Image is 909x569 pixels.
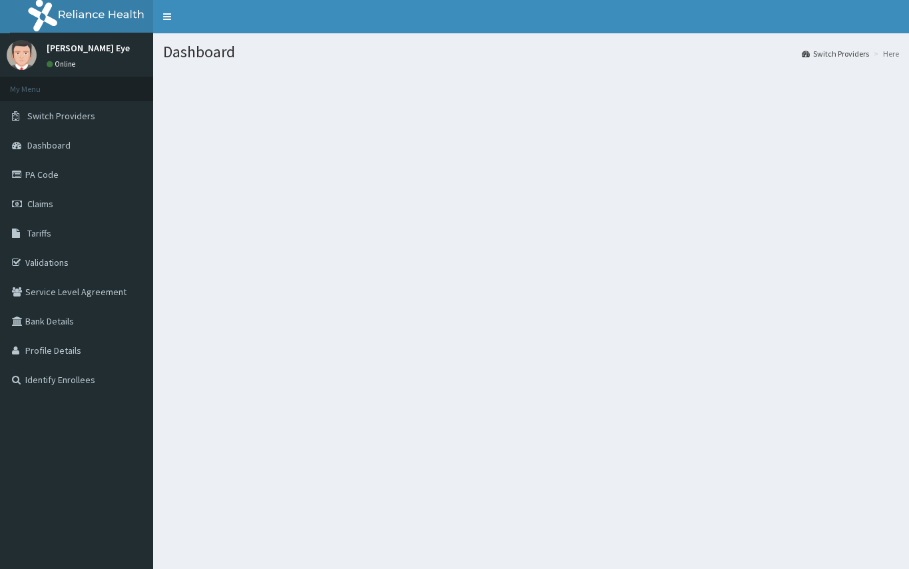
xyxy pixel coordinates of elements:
p: [PERSON_NAME] Eye [47,43,130,53]
a: Switch Providers [802,48,869,59]
h1: Dashboard [163,43,899,61]
span: Claims [27,198,53,210]
img: User Image [7,40,37,70]
span: Dashboard [27,139,71,151]
span: Tariffs [27,227,51,239]
a: Online [47,59,79,69]
span: Switch Providers [27,110,95,122]
li: Here [870,48,899,59]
